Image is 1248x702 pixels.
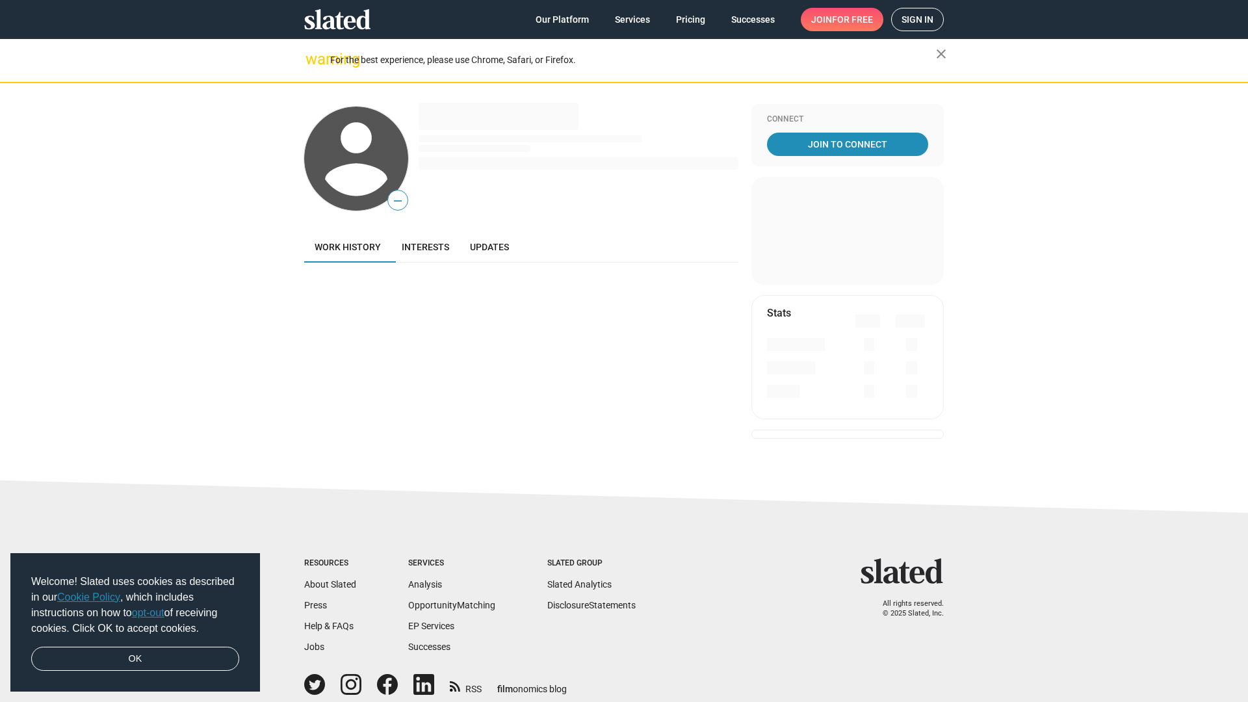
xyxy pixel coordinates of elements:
[767,114,928,125] div: Connect
[460,231,519,263] a: Updates
[832,8,873,31] span: for free
[450,675,482,695] a: RSS
[31,574,239,636] span: Welcome! Slated uses cookies as described in our , which includes instructions on how to of recei...
[933,46,949,62] mat-icon: close
[304,621,354,631] a: Help & FAQs
[304,600,327,610] a: Press
[330,51,936,69] div: For the best experience, please use Chrome, Safari, or Firefox.
[10,553,260,692] div: cookieconsent
[304,579,356,590] a: About Slated
[536,8,589,31] span: Our Platform
[305,51,321,67] mat-icon: warning
[547,579,612,590] a: Slated Analytics
[801,8,883,31] a: Joinfor free
[31,647,239,671] a: dismiss cookie message
[408,621,454,631] a: EP Services
[891,8,944,31] a: Sign in
[497,673,567,695] a: filmonomics blog
[811,8,873,31] span: Join
[731,8,775,31] span: Successes
[604,8,660,31] a: Services
[57,591,120,603] a: Cookie Policy
[547,600,636,610] a: DisclosureStatements
[666,8,716,31] a: Pricing
[132,607,164,618] a: opt-out
[402,242,449,252] span: Interests
[304,231,391,263] a: Work history
[767,133,928,156] a: Join To Connect
[408,600,495,610] a: OpportunityMatching
[391,231,460,263] a: Interests
[408,642,450,652] a: Successes
[721,8,785,31] a: Successes
[902,8,933,31] span: Sign in
[547,558,636,569] div: Slated Group
[304,642,324,652] a: Jobs
[767,306,791,320] mat-card-title: Stats
[497,684,513,694] span: film
[470,242,509,252] span: Updates
[408,558,495,569] div: Services
[315,242,381,252] span: Work history
[676,8,705,31] span: Pricing
[869,599,944,618] p: All rights reserved. © 2025 Slated, Inc.
[388,192,408,209] span: —
[770,133,926,156] span: Join To Connect
[615,8,650,31] span: Services
[304,558,356,569] div: Resources
[525,8,599,31] a: Our Platform
[408,579,442,590] a: Analysis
